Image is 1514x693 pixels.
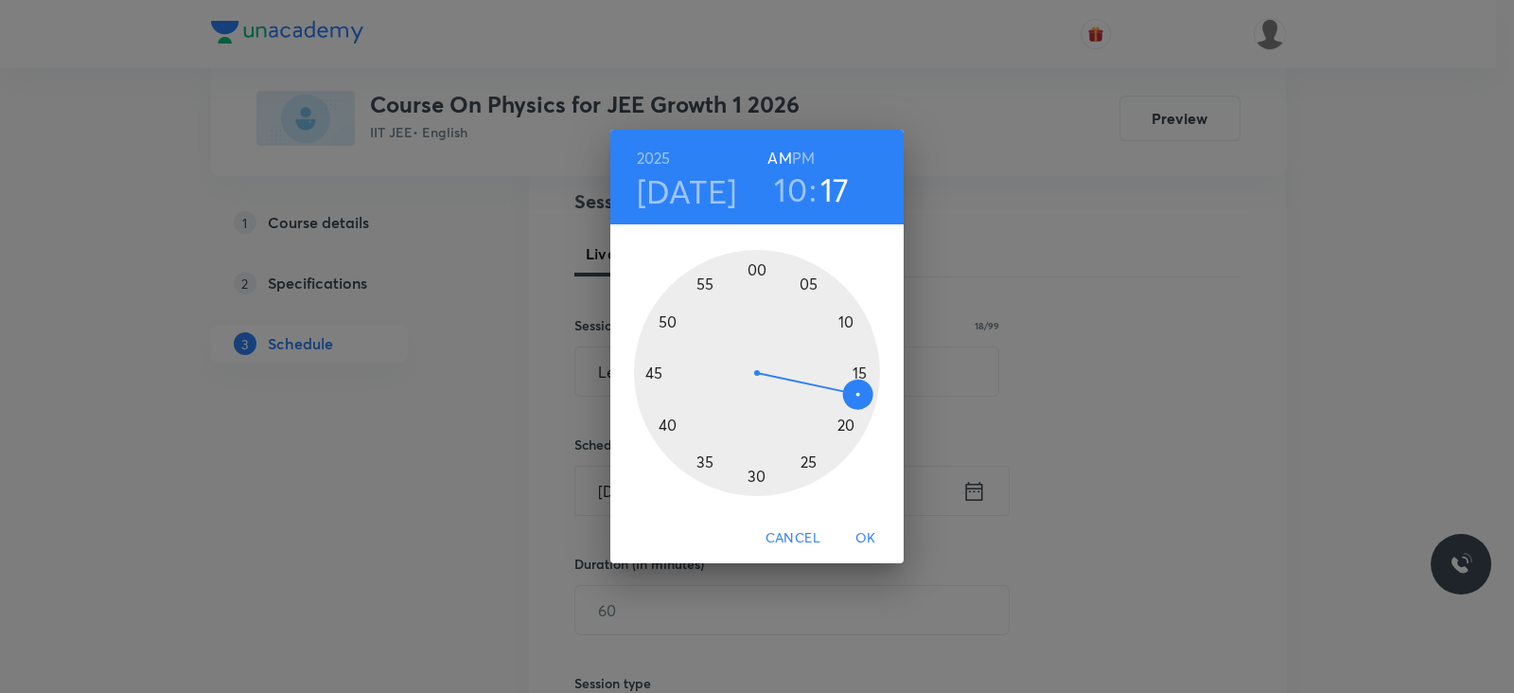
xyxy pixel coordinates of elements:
button: 17 [820,169,850,209]
button: [DATE] [637,171,737,211]
span: OK [843,526,889,550]
button: PM [792,145,815,171]
button: OK [836,521,896,556]
button: 2025 [637,145,671,171]
h3: : [809,169,817,209]
button: AM [767,145,791,171]
span: Cancel [766,526,820,550]
button: Cancel [758,521,828,556]
button: 10 [774,169,807,209]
